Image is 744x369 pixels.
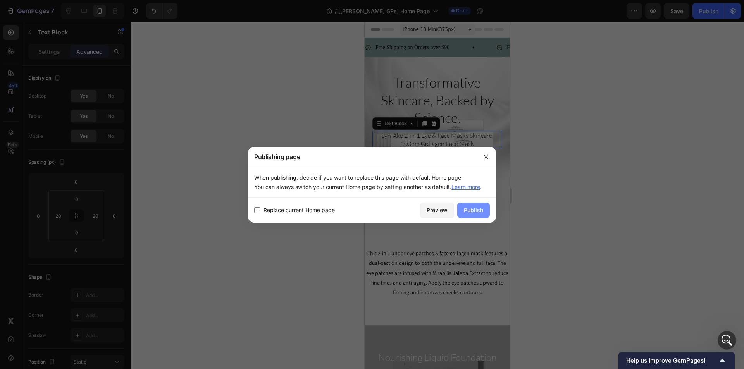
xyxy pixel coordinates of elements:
[254,173,490,192] p: When publishing, decide if you want to replace this page with default Home page. You can always s...
[16,110,129,126] p: Syn-Ake 2-in-1 Eye & Face Masks Skincare, 100nm Collagen Face Mask
[626,356,727,365] button: Show survey - Help us improve GemPages!
[427,206,448,214] div: Preview
[457,203,490,218] button: Publish
[718,331,736,350] iframe: Intercom live chat
[142,21,216,31] p: Free Shipping on Orders over $90
[464,206,483,214] div: Publish
[11,21,85,31] p: Free Shipping on Orders over $90
[626,357,718,364] span: Help us improve GemPages!
[6,329,139,343] h2: Nourishing Liquid Foundation
[42,127,104,143] a: SHOP NOW
[17,98,44,105] div: Text Block
[451,184,480,190] a: Learn more
[420,203,454,218] button: Preview
[248,147,476,167] div: Publishing page
[8,51,138,106] h2: Transformative Skincare, Backed by Science.
[263,206,335,215] span: Replace current Home page
[39,4,91,12] span: iPhone 13 Mini ( 375 px)
[1,227,145,276] p: This 2-in-1 under-eye patches & face collagen mask features a dual-section design to both the und...
[58,131,88,138] p: SHOP NOW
